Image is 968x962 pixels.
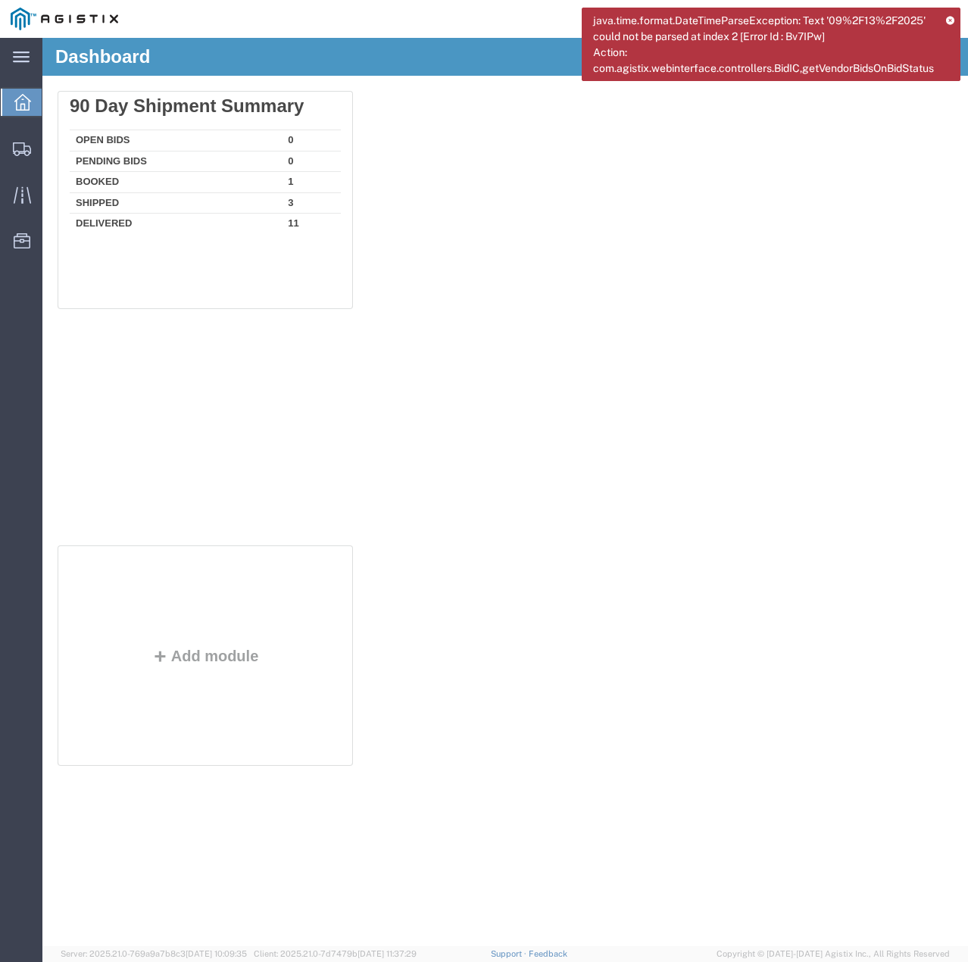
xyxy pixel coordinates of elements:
iframe: FS Legacy Container [42,38,968,946]
td: 0 [239,92,298,114]
a: Support [491,949,529,958]
td: Pending Bids [27,113,239,134]
span: [DATE] 10:09:35 [186,949,247,958]
button: Add module [105,610,221,626]
td: Shipped [27,155,239,176]
img: logo [11,8,118,30]
span: java.time.format.DateTimeParseException: Text '09%2F13%2F2025' could not be parsed at index 2 [Er... [593,13,935,77]
a: Feedback [529,949,567,958]
td: 3 [239,155,298,176]
td: 11 [239,176,298,193]
td: 0 [239,113,298,134]
span: Client: 2025.21.0-7d7479b [254,949,417,958]
td: Booked [27,134,239,155]
span: Server: 2025.21.0-769a9a7b8c3 [61,949,247,958]
td: Delivered [27,176,239,193]
span: [DATE] 11:37:29 [358,949,417,958]
span: Copyright © [DATE]-[DATE] Agistix Inc., All Rights Reserved [717,948,950,960]
td: 1 [239,134,298,155]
